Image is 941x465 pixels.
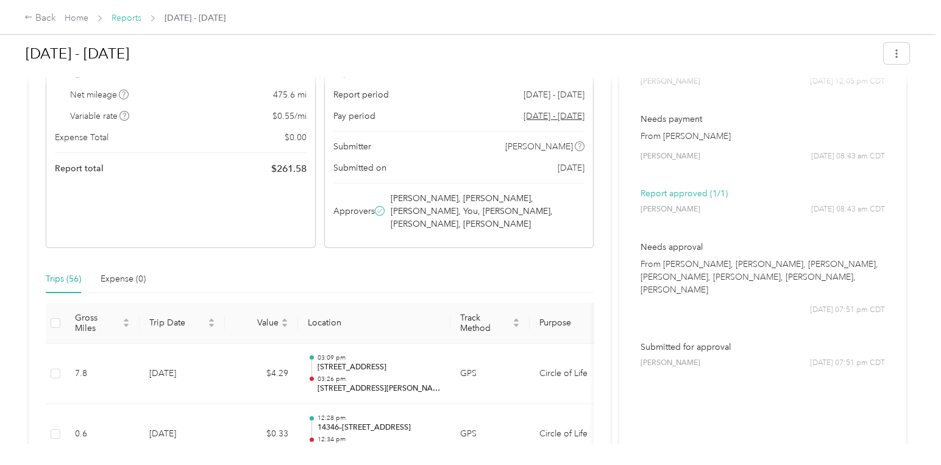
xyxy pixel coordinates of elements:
[641,241,885,254] p: Needs approval
[513,322,520,329] span: caret-down
[318,362,441,373] p: [STREET_ADDRESS]
[101,272,146,286] div: Expense (0)
[318,414,441,422] p: 12:28 pm
[333,205,375,218] span: Approvers
[513,316,520,324] span: caret-up
[70,110,130,122] span: Variable rate
[811,204,885,215] span: [DATE] 08:43 am CDT
[273,88,307,101] span: 475.6 mi
[505,140,573,153] span: [PERSON_NAME]
[524,88,584,101] span: [DATE] - [DATE]
[811,151,885,162] span: [DATE] 08:43 am CDT
[641,204,700,215] span: [PERSON_NAME]
[140,303,225,344] th: Trip Date
[641,113,885,126] p: Needs payment
[55,162,104,175] span: Report total
[140,404,225,465] td: [DATE]
[225,344,298,405] td: $4.29
[165,12,225,24] span: [DATE] - [DATE]
[26,39,875,68] h1: Aug 17 - 30, 2025
[460,313,510,333] span: Track Method
[558,162,584,174] span: [DATE]
[333,110,375,122] span: Pay period
[450,303,530,344] th: Track Method
[65,344,140,405] td: 7.8
[281,316,288,324] span: caret-up
[225,404,298,465] td: $0.33
[65,303,140,344] th: Gross Miles
[530,344,621,405] td: Circle of Life
[810,358,885,369] span: [DATE] 07:51 pm CDT
[318,435,441,444] p: 12:34 pm
[641,130,885,143] p: From [PERSON_NAME]
[208,322,215,329] span: caret-down
[112,13,141,23] a: Reports
[318,422,441,433] p: 14346–[STREET_ADDRESS]
[318,383,441,394] p: [STREET_ADDRESS][PERSON_NAME]
[46,272,81,286] div: Trips (56)
[65,13,88,23] a: Home
[539,318,602,328] span: Purpose
[450,404,530,465] td: GPS
[641,151,700,162] span: [PERSON_NAME]
[873,397,941,465] iframe: Everlance-gr Chat Button Frame
[318,353,441,362] p: 03:09 pm
[123,316,130,324] span: caret-up
[70,88,129,101] span: Net mileage
[641,358,700,369] span: [PERSON_NAME]
[285,131,307,144] span: $ 0.00
[271,162,307,176] span: $ 261.58
[272,110,307,122] span: $ 0.55 / mi
[333,162,386,174] span: Submitted on
[391,192,583,230] span: [PERSON_NAME], [PERSON_NAME], [PERSON_NAME], You, [PERSON_NAME], [PERSON_NAME], [PERSON_NAME]
[281,322,288,329] span: caret-down
[530,404,621,465] td: Circle of Life
[123,322,130,329] span: caret-down
[450,344,530,405] td: GPS
[140,344,225,405] td: [DATE]
[235,318,279,328] span: Value
[333,140,371,153] span: Submitter
[524,110,584,122] span: Go to pay period
[298,303,450,344] th: Location
[333,88,389,101] span: Report period
[208,316,215,324] span: caret-up
[75,313,120,333] span: Gross Miles
[225,303,298,344] th: Value
[641,258,885,296] p: From [PERSON_NAME], [PERSON_NAME], [PERSON_NAME], [PERSON_NAME], [PERSON_NAME], [PERSON_NAME], [P...
[65,404,140,465] td: 0.6
[641,341,885,353] p: Submitted for approval
[24,11,56,26] div: Back
[641,187,885,200] p: Report approved (1/1)
[530,303,621,344] th: Purpose
[149,318,205,328] span: Trip Date
[55,131,108,144] span: Expense Total
[318,375,441,383] p: 03:26 pm
[810,305,885,316] span: [DATE] 07:51 pm CDT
